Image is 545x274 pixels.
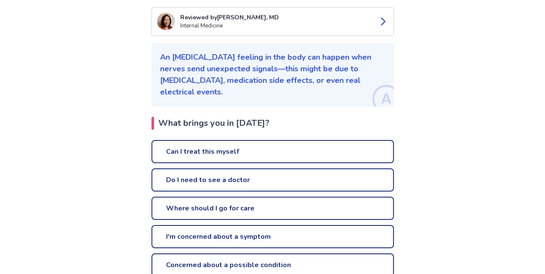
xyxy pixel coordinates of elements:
a: Do I need to see a doctor [151,168,394,192]
a: I'm concerned about a symptom [151,225,394,248]
img: Suo Lee [157,13,175,30]
p: Internal Medicine [180,22,371,30]
a: Where should I go for care [151,197,394,220]
p: Reviewed by [PERSON_NAME], MD [180,13,371,22]
h2: What brings you in [DATE]? [151,117,394,130]
a: Suo LeeReviewed by[PERSON_NAME], MDInternal Medicine [151,7,394,36]
a: Can I treat this myself [151,140,394,163]
p: An [MEDICAL_DATA] feeling in the body can happen when nerves send unexpected signals—this might b... [160,52,385,98]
